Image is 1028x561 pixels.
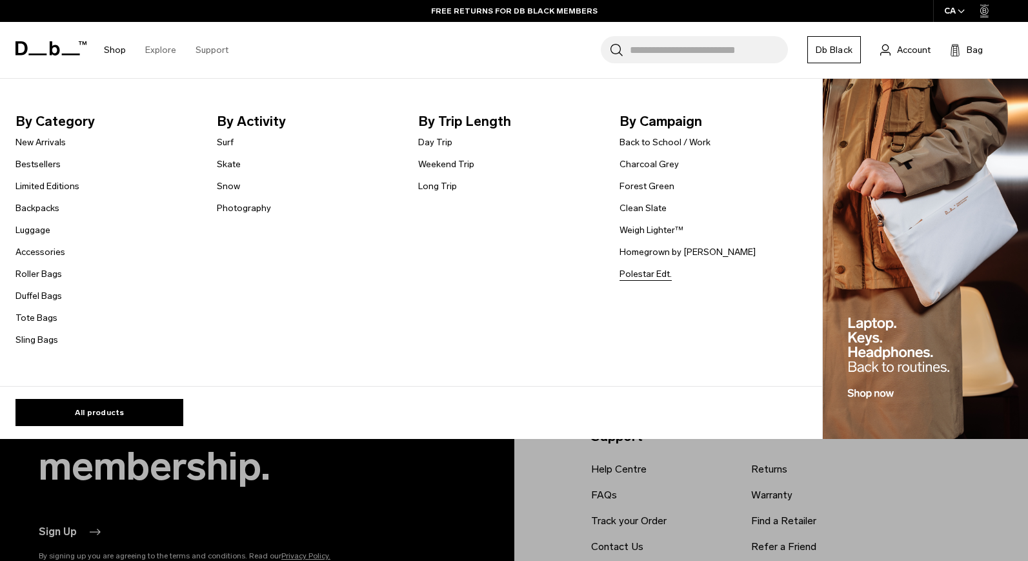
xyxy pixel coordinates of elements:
[620,245,756,259] a: Homegrown by [PERSON_NAME]
[431,5,598,17] a: FREE RETURNS FOR DB BLACK MEMBERS
[620,267,672,281] a: Polestar Edt.
[620,223,683,237] a: Weigh Lighter™
[94,22,238,78] nav: Main Navigation
[418,136,452,149] a: Day Trip
[15,223,50,237] a: Luggage
[620,201,667,215] a: Clean Slate
[950,42,983,57] button: Bag
[217,158,241,171] a: Skate
[15,245,65,259] a: Accessories
[15,289,62,303] a: Duffel Bags
[217,136,234,149] a: Surf
[15,136,66,149] a: New Arrivals
[217,111,398,132] span: By Activity
[15,267,62,281] a: Roller Bags
[880,42,931,57] a: Account
[145,27,176,73] a: Explore
[15,158,61,171] a: Bestsellers
[418,158,474,171] a: Weekend Trip
[807,36,861,63] a: Db Black
[15,111,196,132] span: By Category
[620,158,679,171] a: Charcoal Grey
[418,179,457,193] a: Long Trip
[15,311,57,325] a: Tote Bags
[15,333,58,347] a: Sling Bags
[15,179,79,193] a: Limited Editions
[15,399,183,426] a: All products
[104,27,126,73] a: Shop
[620,111,800,132] span: By Campaign
[897,43,931,57] span: Account
[15,201,59,215] a: Backpacks
[418,111,599,132] span: By Trip Length
[620,179,674,193] a: Forest Green
[217,201,271,215] a: Photography
[967,43,983,57] span: Bag
[217,179,240,193] a: Snow
[823,79,1028,440] img: Db
[196,27,228,73] a: Support
[620,136,711,149] a: Back to School / Work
